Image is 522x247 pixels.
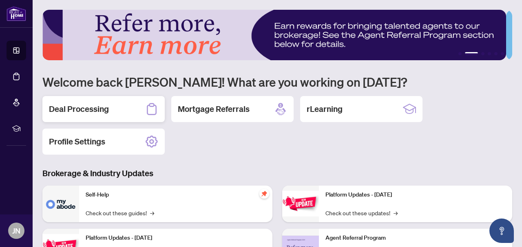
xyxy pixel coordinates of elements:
[282,191,319,216] img: Platform Updates - June 23, 2025
[465,52,478,55] button: 2
[489,219,514,243] button: Open asap
[458,52,462,55] button: 1
[325,234,506,243] p: Agent Referral Program
[49,103,109,115] h2: Deal Processing
[86,234,266,243] p: Platform Updates - [DATE]
[325,190,506,199] p: Platform Updates - [DATE]
[494,52,498,55] button: 5
[325,208,398,217] a: Check out these updates!→
[42,168,512,179] h3: Brokerage & Industry Updates
[307,103,343,115] h2: rLearning
[7,6,26,21] img: logo
[12,225,20,236] span: JN
[488,52,491,55] button: 4
[49,136,105,147] h2: Profile Settings
[394,208,398,217] span: →
[178,103,250,115] h2: Mortgage Referrals
[42,186,79,222] img: Self-Help
[259,189,269,199] span: pushpin
[501,52,504,55] button: 6
[86,190,266,199] p: Self-Help
[42,10,506,60] img: Slide 1
[481,52,484,55] button: 3
[150,208,154,217] span: →
[86,208,154,217] a: Check out these guides!→
[42,74,512,90] h1: Welcome back [PERSON_NAME]! What are you working on [DATE]?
